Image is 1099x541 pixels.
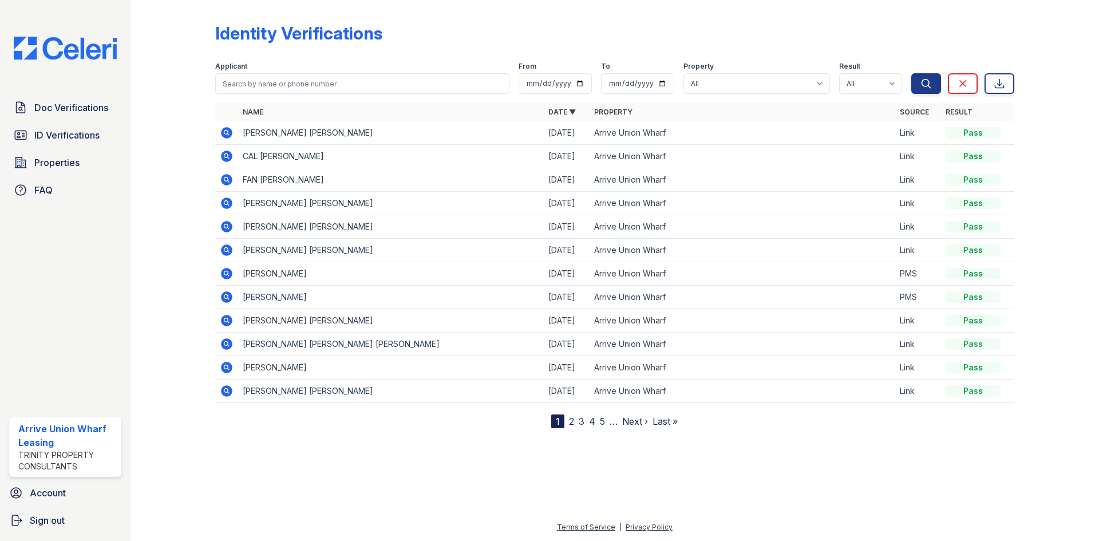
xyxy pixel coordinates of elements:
[544,380,590,403] td: [DATE]
[946,108,973,116] a: Result
[238,356,544,380] td: [PERSON_NAME]
[601,62,610,71] label: To
[946,221,1001,232] div: Pass
[544,239,590,262] td: [DATE]
[30,514,65,527] span: Sign out
[544,356,590,380] td: [DATE]
[238,380,544,403] td: [PERSON_NAME] [PERSON_NAME]
[895,192,941,215] td: Link
[569,416,574,427] a: 2
[594,108,632,116] a: Property
[895,168,941,192] td: Link
[544,168,590,192] td: [DATE]
[9,124,121,147] a: ID Verifications
[946,268,1001,279] div: Pass
[946,338,1001,350] div: Pass
[946,198,1001,209] div: Pass
[946,127,1001,139] div: Pass
[18,449,117,472] div: Trinity Property Consultants
[590,286,895,309] td: Arrive Union Wharf
[895,262,941,286] td: PMS
[5,481,126,504] a: Account
[238,121,544,145] td: [PERSON_NAME] [PERSON_NAME]
[9,179,121,202] a: FAQ
[579,416,584,427] a: 3
[544,309,590,333] td: [DATE]
[590,333,895,356] td: Arrive Union Wharf
[590,145,895,168] td: Arrive Union Wharf
[946,385,1001,397] div: Pass
[238,192,544,215] td: [PERSON_NAME] [PERSON_NAME]
[626,523,673,531] a: Privacy Policy
[590,192,895,215] td: Arrive Union Wharf
[895,215,941,239] td: Link
[18,422,117,449] div: Arrive Union Wharf Leasing
[895,333,941,356] td: Link
[548,108,576,116] a: Date ▼
[34,156,80,169] span: Properties
[839,62,860,71] label: Result
[544,262,590,286] td: [DATE]
[590,356,895,380] td: Arrive Union Wharf
[215,62,247,71] label: Applicant
[5,509,126,532] a: Sign out
[238,239,544,262] td: [PERSON_NAME] [PERSON_NAME]
[9,151,121,174] a: Properties
[590,121,895,145] td: Arrive Union Wharf
[34,128,100,142] span: ID Verifications
[590,239,895,262] td: Arrive Union Wharf
[551,414,564,428] div: 1
[895,286,941,309] td: PMS
[946,151,1001,162] div: Pass
[590,215,895,239] td: Arrive Union Wharf
[544,145,590,168] td: [DATE]
[589,416,595,427] a: 4
[238,286,544,309] td: [PERSON_NAME]
[9,96,121,119] a: Doc Verifications
[590,309,895,333] td: Arrive Union Wharf
[238,215,544,239] td: [PERSON_NAME] [PERSON_NAME]
[895,309,941,333] td: Link
[590,380,895,403] td: Arrive Union Wharf
[30,486,66,500] span: Account
[619,523,622,531] div: |
[895,145,941,168] td: Link
[557,523,615,531] a: Terms of Service
[600,416,605,427] a: 5
[544,192,590,215] td: [DATE]
[519,62,536,71] label: From
[946,174,1001,185] div: Pass
[5,37,126,60] img: CE_Logo_Blue-a8612792a0a2168367f1c8372b55b34899dd931a85d93a1a3d3e32e68fde9ad4.png
[900,108,929,116] a: Source
[946,291,1001,303] div: Pass
[243,108,263,116] a: Name
[895,356,941,380] td: Link
[610,414,618,428] span: …
[544,215,590,239] td: [DATE]
[590,262,895,286] td: Arrive Union Wharf
[946,315,1001,326] div: Pass
[590,168,895,192] td: Arrive Union Wharf
[34,101,108,114] span: Doc Verifications
[34,183,53,197] span: FAQ
[895,380,941,403] td: Link
[653,416,678,427] a: Last »
[215,23,382,44] div: Identity Verifications
[238,145,544,168] td: CAL [PERSON_NAME]
[683,62,714,71] label: Property
[238,262,544,286] td: [PERSON_NAME]
[544,286,590,309] td: [DATE]
[215,73,509,94] input: Search by name or phone number
[895,121,941,145] td: Link
[946,244,1001,256] div: Pass
[238,168,544,192] td: FAN [PERSON_NAME]
[544,333,590,356] td: [DATE]
[544,121,590,145] td: [DATE]
[895,239,941,262] td: Link
[238,333,544,356] td: [PERSON_NAME] [PERSON_NAME] [PERSON_NAME]
[238,309,544,333] td: [PERSON_NAME] [PERSON_NAME]
[946,362,1001,373] div: Pass
[622,416,648,427] a: Next ›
